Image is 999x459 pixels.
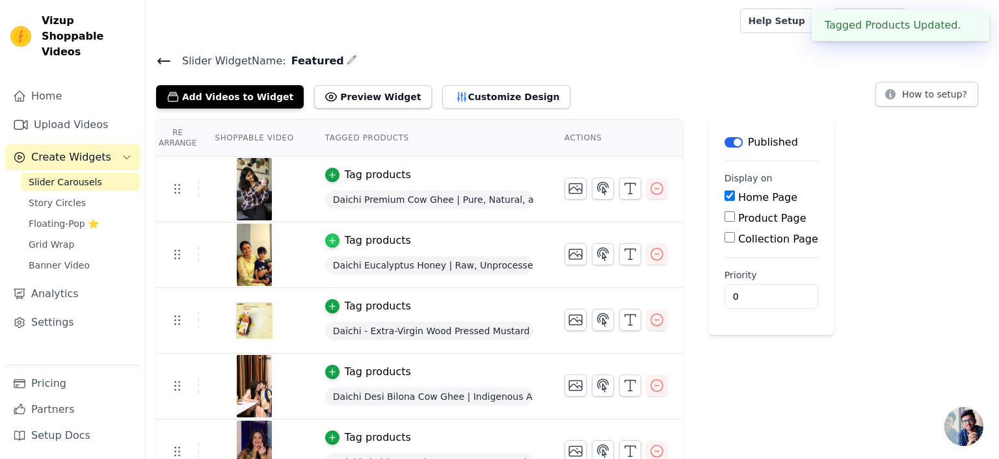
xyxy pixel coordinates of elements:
button: Customize Design [442,85,570,109]
a: Settings [5,309,140,335]
span: Grid Wrap [29,238,74,251]
img: vizup-images-7f40.jpg [236,289,273,352]
a: Help Setup [740,8,814,33]
label: Product Page [738,212,806,224]
button: Change Thumbnail [565,243,587,265]
div: Tag products [345,233,411,248]
button: Create Widgets [5,144,140,170]
div: Tag products [345,430,411,445]
th: Re Arrange [156,120,199,157]
p: My Store [938,9,989,33]
span: Daichi Desi Bilona Cow Ghee | Indigenous A2 Cow Milk | Crafted Using Bilona Method | Pure, Natura... [325,387,533,406]
span: Daichi Premium Cow Ghee | Pure, Natural, and Healthy | Grass-Fed Cows | Crafted in Small Batches [325,190,533,209]
button: Change Thumbnail [565,309,587,331]
span: Featured [286,53,344,69]
img: vizup-images-f860.jpg [236,224,273,286]
img: Vizup [10,26,31,47]
div: Open chat [944,407,983,446]
span: Daichi Eucalyptus Honey | Raw, Unprocessed & Cruelty-Free | No Sugar & Additives [325,256,533,274]
span: Slider Widget Name: [172,53,286,69]
th: Actions [549,120,683,157]
button: Tag products [325,233,411,248]
div: Tag products [345,298,411,314]
label: Priority [725,269,818,282]
th: Tagged Products [310,120,549,157]
div: Tagged Products Updated. [812,10,989,41]
a: Grid Wrap [21,235,140,254]
div: Tag products [345,167,411,183]
img: vizup-images-5bbc.jpg [236,158,273,220]
label: Collection Page [738,233,818,245]
a: Home [5,83,140,109]
button: Change Thumbnail [565,374,587,397]
button: Tag products [325,430,411,445]
a: Banner Video [21,256,140,274]
a: Slider Carousels [21,173,140,191]
div: Tag products [345,364,411,380]
div: Edit Name [347,52,357,70]
a: How to setup? [875,91,978,103]
a: Floating-Pop ⭐ [21,215,140,233]
span: Daichi - Extra-Virgin Wood Pressed Mustard Oil | Glass bottle 1000 ml x 2 [325,322,533,340]
button: M My Store [917,9,989,33]
p: Published [748,135,798,150]
a: Story Circles [21,194,140,212]
a: Pricing [5,371,140,397]
a: Setup Docs [5,423,140,449]
legend: Display on [725,172,773,185]
button: Close [961,18,976,33]
span: Banner Video [29,259,90,272]
button: Change Thumbnail [565,177,587,200]
button: Tag products [325,167,411,183]
button: Tag products [325,298,411,314]
span: Story Circles [29,196,86,209]
button: How to setup? [875,82,978,107]
button: Preview Widget [314,85,431,109]
span: Create Widgets [31,150,111,165]
span: Floating-Pop ⭐ [29,217,99,230]
a: Partners [5,397,140,423]
a: Book Demo [832,8,907,33]
button: Add Videos to Widget [156,85,304,109]
button: Tag products [325,364,411,380]
span: Vizup Shoppable Videos [42,13,135,60]
a: Upload Videos [5,112,140,138]
label: Home Page [738,191,797,203]
span: Slider Carousels [29,176,102,189]
th: Shoppable Video [199,120,309,157]
img: vizup-images-1bf4.jpg [236,355,273,417]
a: Analytics [5,281,140,307]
